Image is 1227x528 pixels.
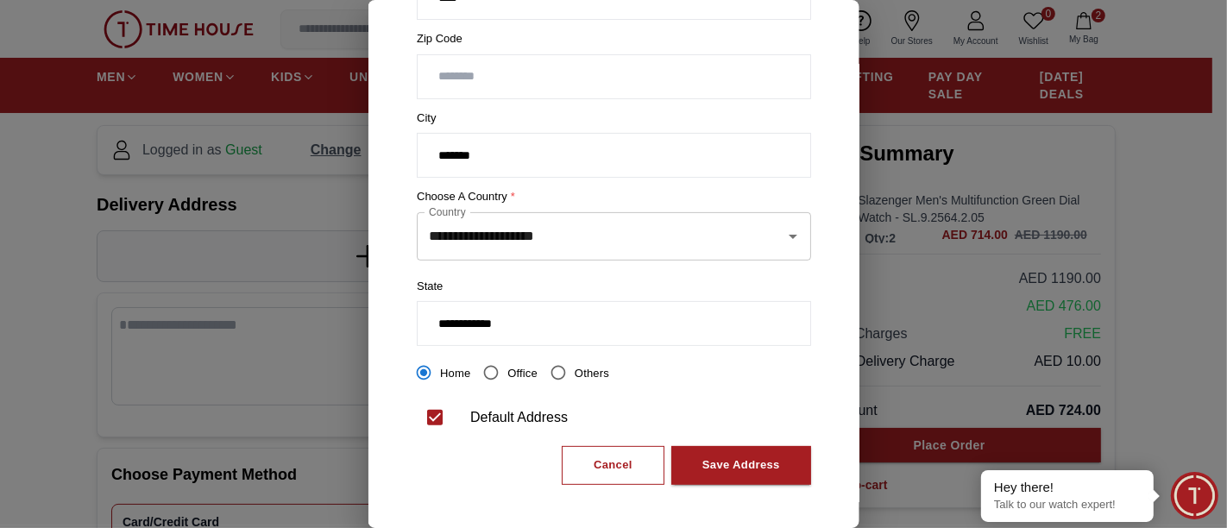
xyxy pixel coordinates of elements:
[702,456,779,475] div: Save Address
[417,30,811,47] label: Zip Code
[417,278,811,295] label: State
[507,367,538,380] span: Office
[994,498,1141,512] p: Talk to our watch expert!
[440,367,470,380] span: Home
[994,479,1141,496] div: Hey there!
[575,367,609,380] span: Others
[780,224,804,248] button: Open
[562,446,664,485] button: Cancel
[670,446,810,485] button: Save Address
[417,110,811,127] label: City
[470,407,568,428] div: Default Address
[417,188,811,205] label: Choose a country
[1171,472,1218,519] div: Chat Widget
[594,456,632,475] div: Cancel
[429,204,466,219] label: Country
